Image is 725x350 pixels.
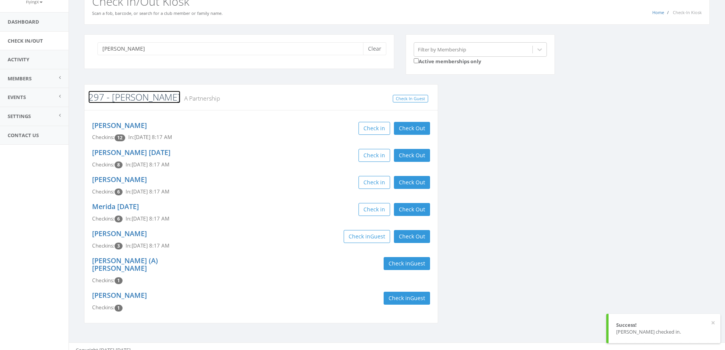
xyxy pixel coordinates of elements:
[652,10,664,15] a: Home
[92,291,147,300] a: [PERSON_NAME]
[92,175,147,184] a: [PERSON_NAME]
[92,161,115,168] span: Checkins:
[180,94,220,102] small: A Partnership
[8,113,31,120] span: Settings
[115,243,123,249] span: Checkin count
[92,134,115,141] span: Checkins:
[711,319,715,327] button: ×
[8,75,32,82] span: Members
[384,257,430,270] button: Check inGuest
[92,10,223,16] small: Scan a fob, barcode, or search for a club member or family name.
[92,242,115,249] span: Checkins:
[410,294,425,302] span: Guest
[92,277,115,284] span: Checkins:
[616,328,713,336] div: [PERSON_NAME] checked in.
[394,176,430,189] button: Check Out
[394,149,430,162] button: Check Out
[126,188,169,195] span: In: [DATE] 8:17 AM
[126,242,169,249] span: In: [DATE] 8:17 AM
[92,229,147,238] a: [PERSON_NAME]
[384,292,430,305] button: Check inGuest
[359,149,390,162] button: Check in
[363,42,386,55] button: Clear
[393,95,428,103] a: Check In Guest
[410,260,425,267] span: Guest
[92,148,170,157] a: [PERSON_NAME] [DATE]
[394,230,430,243] button: Check Out
[126,161,169,168] span: In: [DATE] 8:17 AM
[414,57,481,65] label: Active memberships only
[88,91,180,103] a: 297 - [PERSON_NAME]
[115,305,123,312] span: Checkin count
[126,215,169,222] span: In: [DATE] 8:17 AM
[115,161,123,168] span: Checkin count
[92,188,115,195] span: Checkins:
[359,176,390,189] button: Check in
[92,304,115,311] span: Checkins:
[115,216,123,222] span: Checkin count
[92,215,115,222] span: Checkins:
[616,321,713,329] div: Success!
[92,121,147,130] a: [PERSON_NAME]
[8,94,26,101] span: Events
[344,230,390,243] button: Check inGuest
[115,189,123,195] span: Checkin count
[92,256,158,273] a: [PERSON_NAME] (A) [PERSON_NAME]
[418,46,466,53] div: Filter by Membership
[414,58,419,63] input: Active memberships only
[128,134,172,141] span: In: [DATE] 8:17 AM
[359,203,390,216] button: Check in
[394,203,430,216] button: Check Out
[359,122,390,135] button: Check in
[394,122,430,135] button: Check Out
[673,10,702,15] span: Check-In Kiosk
[115,277,123,284] span: Checkin count
[92,202,139,211] a: Merida [DATE]
[8,132,39,139] span: Contact Us
[97,42,369,55] input: Search a name to check in
[370,233,385,240] span: Guest
[115,134,125,141] span: Checkin count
